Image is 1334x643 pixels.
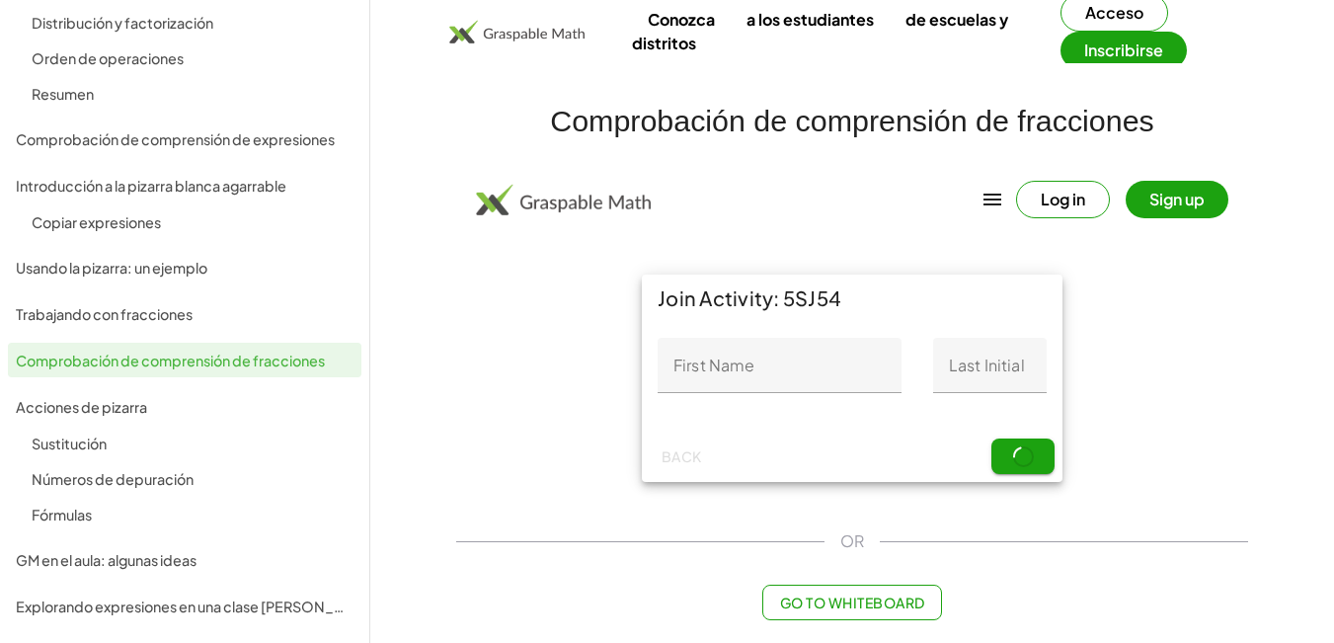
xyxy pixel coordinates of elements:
a: Acciones de pizarra [8,389,361,424]
font: Números de depuración [32,470,194,488]
font: Usando la pizarra: un ejemplo [16,259,207,277]
font: Resumen [32,85,94,103]
button: Inscribirse [1060,32,1187,69]
a: Usando la pizarra: un ejemplo [8,250,361,284]
a: Comprobación de comprensión de fracciones [8,343,361,377]
a: Conozca [632,1,731,38]
span: Go to Whiteboard [335,426,480,443]
a: a los estudiantes [731,1,890,38]
a: Explorando expresiones en una clase [PERSON_NAME] grado [8,589,361,623]
font: Copiar expresiones [32,213,161,231]
font: a los estudiantes [746,9,874,30]
font: Distribución y factorización [32,14,213,32]
a: de escuelas y distritos [632,1,1008,61]
font: Conozca [648,9,715,30]
button: Sign up [681,13,784,50]
font: Comprobación de comprensión de fracciones [16,352,325,369]
font: Explorando expresiones en una clase [PERSON_NAME] grado [16,598,423,615]
button: Log in [572,13,666,50]
font: Fórmulas [32,506,92,523]
div: Join Activity: 5SJ54 [197,107,618,154]
font: Comprobación de comprensión de expresiones [16,130,335,148]
font: GM en el aula: algunas ideas [16,551,196,569]
font: Acciones de pizarra [16,398,147,416]
span: OR [396,362,420,385]
font: Comprobación de comprensión de fracciones [550,104,1154,137]
font: Sustitución [32,435,107,452]
a: GM en el aula: algunas ideas [8,542,361,577]
a: Trabajando con fracciones [8,296,361,331]
font: Trabajando con fracciones [16,305,193,323]
button: Go to Whiteboard [318,417,497,452]
a: Comprobación de comprensión de expresiones [8,121,361,156]
font: Introducción a la pizarra blanca agarrable [16,177,286,195]
font: Orden de operaciones [32,49,184,67]
font: Inscribirse [1084,40,1163,60]
font: Acceso [1085,2,1143,23]
a: Introducción a la pizarra blanca agarrable [8,168,361,202]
